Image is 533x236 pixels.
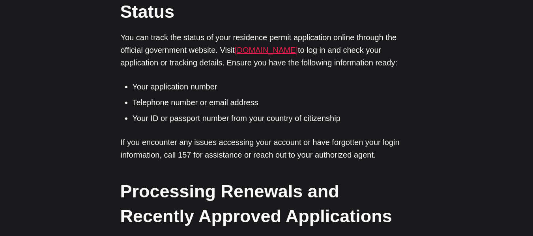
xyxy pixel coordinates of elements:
[121,31,413,69] p: You can track the status of your residence permit application online through the official governm...
[235,46,298,54] a: [DOMAIN_NAME]
[121,136,413,161] p: If you encounter any issues accessing your account or have forgotten your login information, call...
[133,112,413,124] li: Your ID or passport number from your country of citizenship
[133,81,413,93] li: Your application number
[133,97,413,108] li: Telephone number or email address
[120,179,412,229] h2: Processing Renewals and Recently Approved Applications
